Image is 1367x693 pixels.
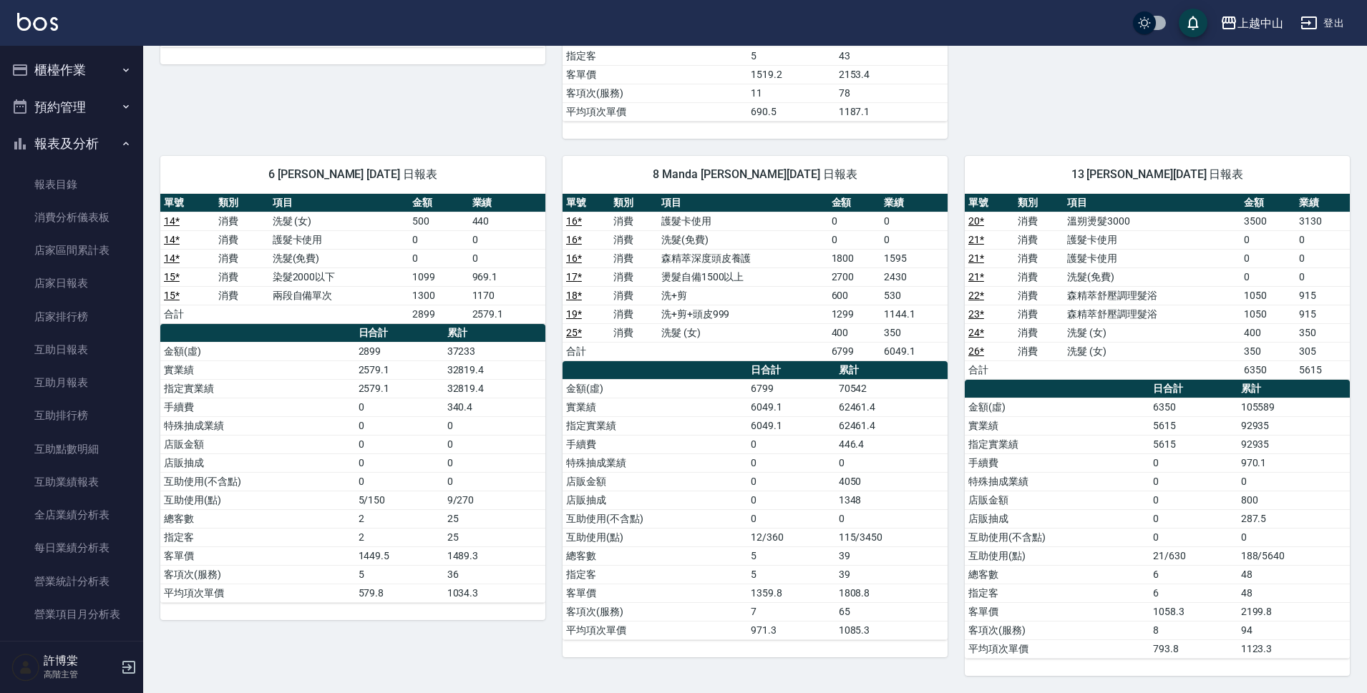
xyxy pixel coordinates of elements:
td: 48 [1237,565,1350,584]
table: a dense table [965,194,1350,380]
th: 項目 [269,194,409,212]
td: 互助使用(點) [563,528,747,546]
td: 0 [1240,249,1295,267]
td: 平均項次單價 [563,621,747,639]
td: 3130 [1295,212,1350,230]
td: 350 [1295,323,1350,342]
a: 互助日報表 [6,333,137,366]
td: 579.8 [355,584,444,602]
td: 消費 [215,249,269,267]
th: 項目 [1064,194,1240,212]
a: 營業統計分析表 [6,565,137,598]
td: 2579.1 [355,379,444,398]
td: 店販金額 [160,435,355,453]
button: 櫃檯作業 [6,51,137,89]
td: 793.8 [1149,639,1237,658]
th: 項目 [658,194,828,212]
button: 上越中山 [1215,9,1289,38]
td: 特殊抽成業績 [160,416,355,435]
td: 0 [880,212,948,230]
a: 互助點數明細 [6,433,137,466]
td: 指定實業績 [563,416,747,435]
td: 消費 [1014,323,1064,342]
td: 護髮卡使用 [1064,249,1240,267]
td: 1519.2 [747,65,835,84]
p: 高階主管 [44,668,117,681]
a: 每日業績分析表 [6,531,137,564]
td: 指定客 [563,565,747,584]
td: 消費 [610,230,657,249]
td: 森精萃舒壓調理髮浴 [1064,305,1240,323]
th: 金額 [828,194,880,212]
td: 2 [355,509,444,528]
td: 客項次(服務) [563,84,747,102]
td: 客項次(服務) [965,621,1149,639]
td: 消費 [1014,305,1064,323]
td: 6350 [1149,398,1237,416]
td: 0 [828,212,880,230]
td: 7 [747,602,835,621]
td: 合計 [563,342,610,360]
td: 1050 [1240,286,1295,305]
img: Person [11,653,40,682]
td: 600 [828,286,880,305]
td: 0 [835,509,948,528]
td: 5615 [1149,416,1237,435]
td: 9/270 [444,491,545,509]
td: 0 [355,453,444,472]
td: 340.4 [444,398,545,416]
td: 指定客 [965,584,1149,602]
td: 0 [444,453,545,472]
td: 39 [835,546,948,565]
td: 客項次(服務) [563,602,747,621]
td: 3500 [1240,212,1295,230]
td: 21/630 [1149,546,1237,565]
a: 全店業績分析表 [6,498,137,531]
td: 消費 [215,267,269,286]
button: 登出 [1295,10,1350,36]
td: 洗髮(免費) [269,249,409,267]
td: 1050 [1240,305,1295,323]
td: 店販抽成 [160,453,355,472]
td: 5/150 [355,491,444,509]
img: Logo [17,13,58,31]
td: 6049.1 [747,416,835,435]
td: 特殊抽成業績 [563,453,747,472]
td: 5 [355,565,444,584]
td: 400 [1240,323,1295,342]
td: 洗髮(免費) [658,230,828,249]
td: 0 [1149,528,1237,546]
td: 護髮卡使用 [658,212,828,230]
td: 洗髮 (女) [269,212,409,230]
table: a dense table [965,380,1350,659]
a: 互助業績報表 [6,466,137,498]
td: 12/360 [747,528,835,546]
td: 2579.1 [355,360,444,379]
td: 消費 [1014,286,1064,305]
td: 62461.4 [835,416,948,435]
td: 530 [880,286,948,305]
td: 32819.4 [444,379,545,398]
td: 溫朔燙髮3000 [1064,212,1240,230]
td: 燙髮自備1500以上 [658,267,828,286]
a: 店家日報表 [6,267,137,300]
td: 5615 [1295,360,1350,379]
td: 總客數 [965,565,1149,584]
td: 105589 [1237,398,1350,416]
td: 25 [444,509,545,528]
td: 62461.4 [835,398,948,416]
td: 0 [828,230,880,249]
td: 1808.8 [835,584,948,602]
th: 累計 [444,324,545,343]
td: 1300 [409,286,469,305]
td: 指定客 [160,528,355,546]
td: 消費 [1014,267,1064,286]
td: 440 [469,212,545,230]
td: 43 [835,46,948,65]
td: 0 [409,249,469,267]
td: 1085.3 [835,621,948,639]
td: 1144.1 [880,305,948,323]
td: 0 [747,435,835,453]
td: 970.1 [1237,453,1350,472]
td: 11 [747,84,835,102]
